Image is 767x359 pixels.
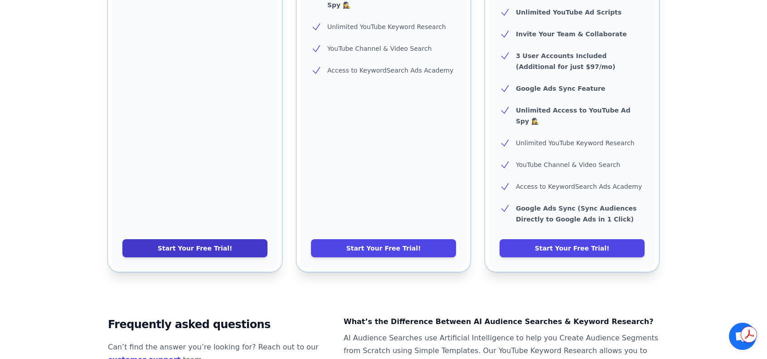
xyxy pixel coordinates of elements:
[500,239,645,257] a: Start Your Free Trial!
[516,161,620,168] span: YouTube Channel & Video Search
[516,107,631,125] b: Unlimited Access to YouTube Ad Spy 🕵️‍♀️
[516,85,605,92] b: Google Ads Sync Feature
[516,139,635,147] span: Unlimited YouTube Keyword Research
[311,239,456,257] a: Start Your Free Trial!
[516,205,636,223] b: Google Ads Sync (Sync Audiences Directly to Google Ads in 1 Click)
[516,30,627,38] b: Invite Your Team & Collaborate
[327,45,432,52] span: YouTube Channel & Video Search
[108,315,329,334] h2: Frequently asked questions
[516,52,615,70] b: 3 User Accounts Included (Additional for just $97/mo)
[516,183,642,190] span: Access to KeywordSearch Ads Academy
[327,23,446,30] span: Unlimited YouTube Keyword Research
[122,239,267,257] a: Start Your Free Trial!
[729,323,756,350] div: Open chat
[344,315,659,328] dt: What’s the Difference Between AI Audience Searches & Keyword Research?
[327,67,453,74] span: Access to KeywordSearch Ads Academy
[516,9,621,16] b: Unlimited YouTube Ad Scripts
